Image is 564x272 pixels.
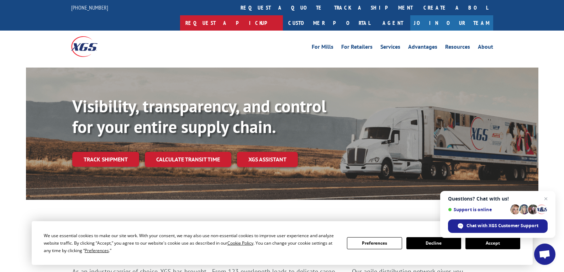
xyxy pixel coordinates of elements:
span: Chat with XGS Customer Support [467,223,538,229]
a: Services [380,44,400,52]
div: Cookie Consent Prompt [32,221,533,265]
div: We use essential cookies to make our site work. With your consent, we may also use non-essential ... [44,232,338,254]
a: Request a pickup [180,15,283,31]
a: About [478,44,493,52]
a: Agent [375,15,410,31]
a: Calculate transit time [145,152,231,167]
span: Preferences [85,247,109,254]
span: Support is online [448,207,508,212]
a: Customer Portal [283,15,375,31]
a: XGS ASSISTANT [237,152,298,167]
a: For Mills [312,44,333,52]
button: Accept [465,237,520,249]
a: Resources [445,44,470,52]
a: [PHONE_NUMBER] [71,4,108,11]
a: Track shipment [72,152,139,167]
span: Questions? Chat with us! [448,196,548,202]
a: Open chat [534,244,555,265]
a: Advantages [408,44,437,52]
button: Preferences [347,237,402,249]
span: Chat with XGS Customer Support [448,219,548,233]
a: Join Our Team [410,15,493,31]
button: Decline [406,237,461,249]
span: Cookie Policy [227,240,253,246]
b: Visibility, transparency, and control for your entire supply chain. [72,95,326,138]
a: For Retailers [341,44,373,52]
